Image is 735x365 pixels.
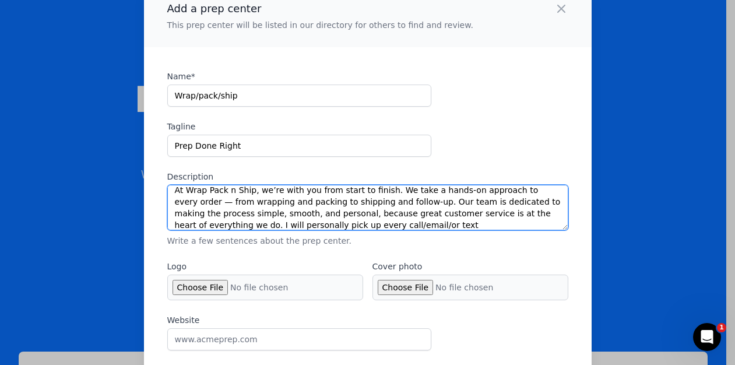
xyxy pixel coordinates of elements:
label: Logo [167,261,363,272]
p: Write a few sentences about the prep center. [167,235,568,247]
h2: Add a prep center [167,1,473,17]
textarea: At Wrap Pack n Ship, we’re with you from start to finish. We take a hands-on approach to every or... [167,185,568,230]
span: 1 [717,323,726,332]
input: We're the best in prep. [167,135,431,157]
iframe: Intercom live chat [693,323,721,351]
label: Description [167,171,568,182]
label: Cover photo [372,261,568,272]
input: www.acmeprep.com [167,328,431,350]
label: Name* [167,71,431,82]
label: Tagline [167,121,431,132]
input: ACME Prep [167,85,431,107]
p: This prep center will be listed in our directory for others to find and review. [167,19,473,31]
label: Website [167,314,431,326]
